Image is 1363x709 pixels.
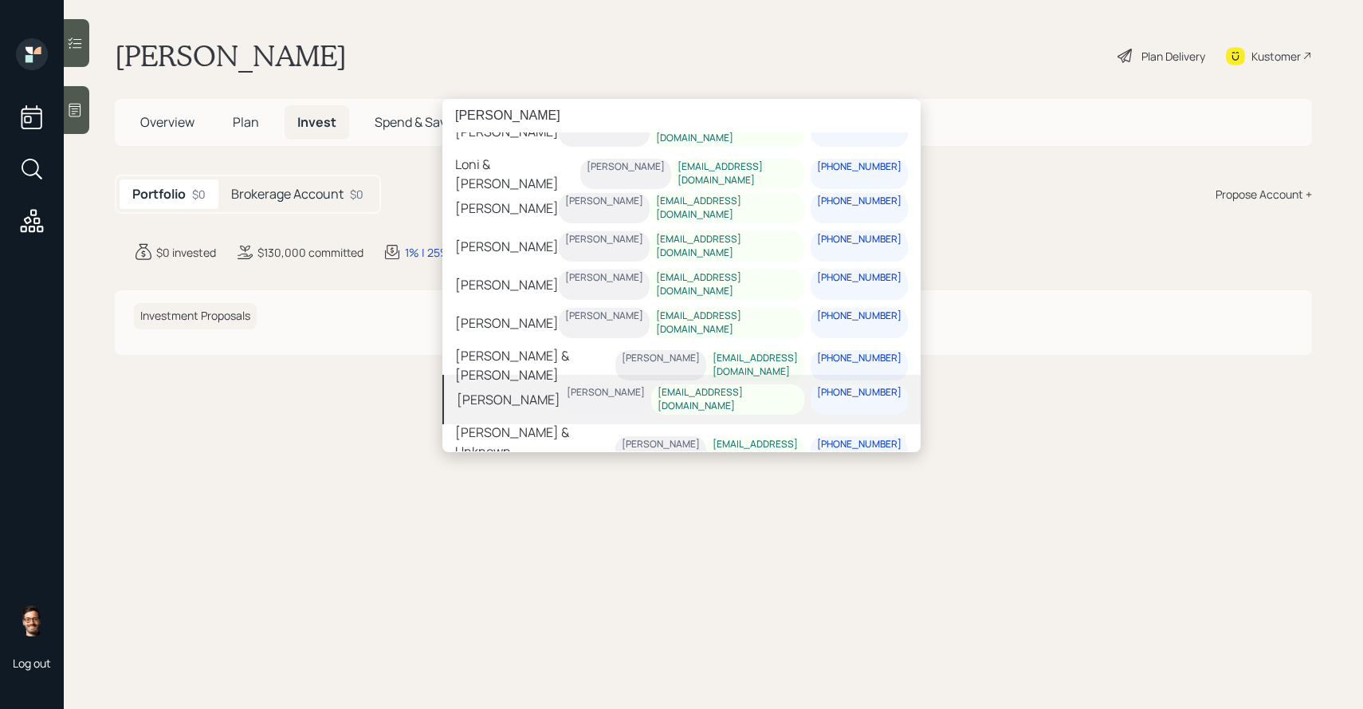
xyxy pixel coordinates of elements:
div: [PHONE_NUMBER] [817,271,901,285]
div: [PERSON_NAME] [455,237,559,256]
div: [PHONE_NUMBER] [817,386,901,400]
div: Loni & [PERSON_NAME] [455,155,580,193]
div: [PHONE_NUMBER] [817,195,901,208]
div: [PERSON_NAME] & [PERSON_NAME] [455,346,615,384]
div: [EMAIL_ADDRESS][DOMAIN_NAME] [656,271,798,298]
div: [PERSON_NAME] [455,275,559,294]
div: [PERSON_NAME] [565,309,643,323]
div: [PHONE_NUMBER] [817,353,901,366]
div: [PHONE_NUMBER] [817,233,901,246]
div: [PERSON_NAME] [622,353,700,366]
div: [PERSON_NAME] [457,390,560,409]
div: [PERSON_NAME] [565,195,643,208]
div: [PHONE_NUMBER] [817,161,901,175]
div: [PHONE_NUMBER] [817,439,901,452]
div: [PERSON_NAME] [455,122,559,141]
div: [EMAIL_ADDRESS][DOMAIN_NAME] [713,439,798,466]
div: [PERSON_NAME] [565,233,643,246]
div: [EMAIL_ADDRESS][DOMAIN_NAME] [658,386,798,413]
div: [PERSON_NAME] [587,161,665,175]
div: [EMAIL_ADDRESS][DOMAIN_NAME] [656,195,798,222]
div: [PHONE_NUMBER] [817,309,901,323]
div: [PERSON_NAME] [455,199,559,218]
div: [EMAIL_ADDRESS][DOMAIN_NAME] [656,233,798,260]
div: [EMAIL_ADDRESS][DOMAIN_NAME] [656,309,798,337]
div: [EMAIL_ADDRESS][DOMAIN_NAME] [678,161,798,188]
div: [EMAIL_ADDRESS][DOMAIN_NAME] [713,353,798,380]
div: [EMAIL_ADDRESS][DOMAIN_NAME] [656,118,798,145]
div: [PERSON_NAME] & Unknown [PERSON_NAME] [455,423,615,480]
div: [PERSON_NAME] [565,271,643,285]
div: [PERSON_NAME] [455,313,559,333]
input: Type a command or search… [442,99,921,132]
div: [PERSON_NAME] [567,386,645,400]
div: [PERSON_NAME] [622,439,700,452]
